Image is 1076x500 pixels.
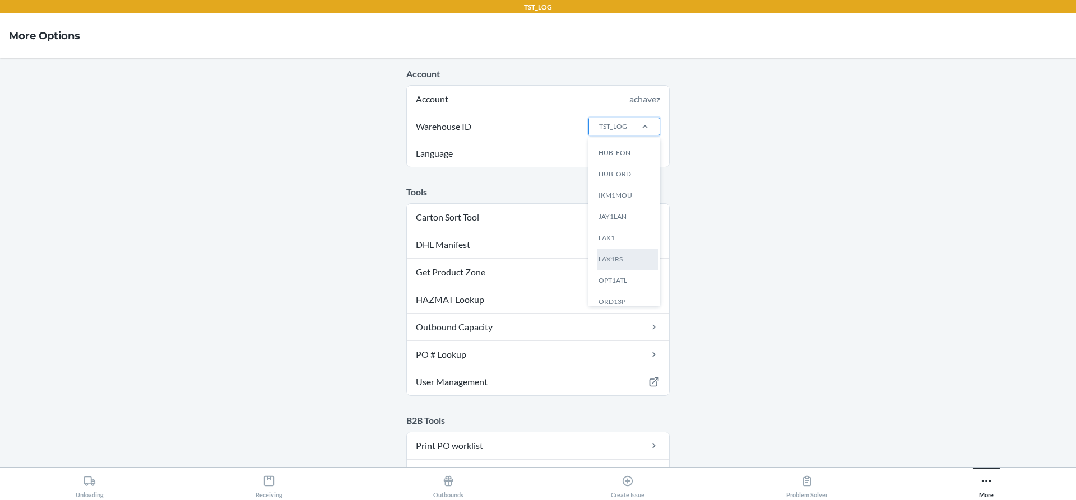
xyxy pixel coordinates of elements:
[407,86,669,113] div: Account
[597,270,658,291] div: OPT1ATL
[407,460,669,487] a: Print Pallet Labels
[407,341,669,368] a: PO # Lookup
[597,185,658,206] div: IKM1MOU
[597,142,658,163] div: HUB_FON
[786,470,828,498] div: Problem Solver
[407,314,669,340] a: Outbound Capacity
[979,470,994,498] div: More
[538,468,717,498] button: Create Issue
[359,468,538,498] button: Outbounds
[256,470,282,498] div: Receiving
[407,368,669,395] a: User Management
[407,259,669,286] a: Get Product Zone
[414,140,454,167] span: Language
[406,67,670,81] p: Account
[597,249,658,270] div: LAX1RS
[407,432,669,459] a: Print PO worklist
[433,470,463,498] div: Outbounds
[897,468,1076,498] button: More
[597,163,658,185] div: HUB_ORD
[414,113,473,140] span: Warehouse ID
[611,470,644,498] div: Create Issue
[406,414,670,427] p: B2B Tools
[598,122,599,132] input: Warehouse IDTST_LOGAMS1AMS1RSDFW1RSDFW1TMPEWR1EWR1RSHUB_ATLHUB_DFWHUB_FONHUB_ORDIKM1MOUJAY1LANLAX...
[407,204,669,231] a: Carton Sort Tool
[597,291,658,312] div: ORD13P
[407,286,669,313] a: HAZMAT Lookup
[717,468,897,498] button: Problem Solver
[597,206,658,227] div: JAY1LAN
[599,122,627,132] div: TST_LOG
[407,231,669,258] a: DHL Manifest
[76,470,104,498] div: Unloading
[406,185,670,199] p: Tools
[629,92,660,106] div: achavez
[9,29,80,43] h4: More Options
[597,227,658,249] div: LAX1
[179,468,359,498] button: Receiving
[524,2,552,12] p: TST_LOG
